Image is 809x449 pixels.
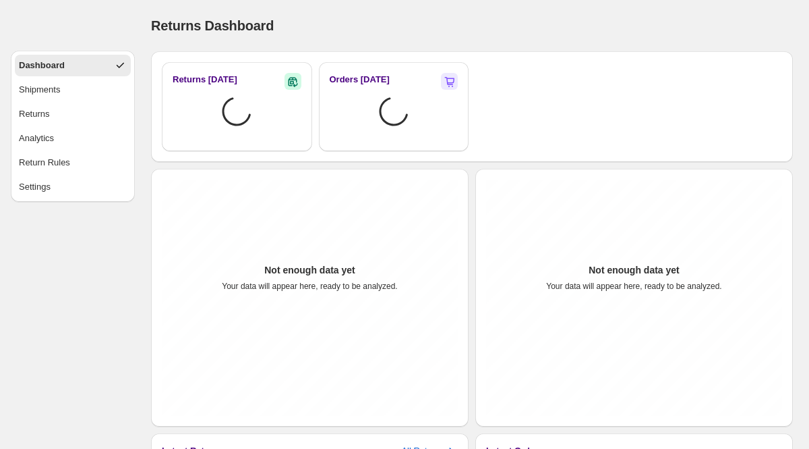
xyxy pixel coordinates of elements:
div: Returns [19,107,50,121]
button: Dashboard [15,55,131,76]
button: Return Rules [15,152,131,174]
div: Settings [19,180,51,194]
div: Dashboard [19,59,65,72]
div: Return Rules [19,156,70,169]
h3: Returns [DATE] [173,73,237,86]
button: Settings [15,176,131,198]
button: Returns [15,103,131,125]
div: Analytics [19,132,54,145]
button: Analytics [15,128,131,149]
span: Returns Dashboard [151,18,274,33]
button: Shipments [15,79,131,101]
div: Shipments [19,83,60,97]
h2: Orders [DATE] [330,73,390,86]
